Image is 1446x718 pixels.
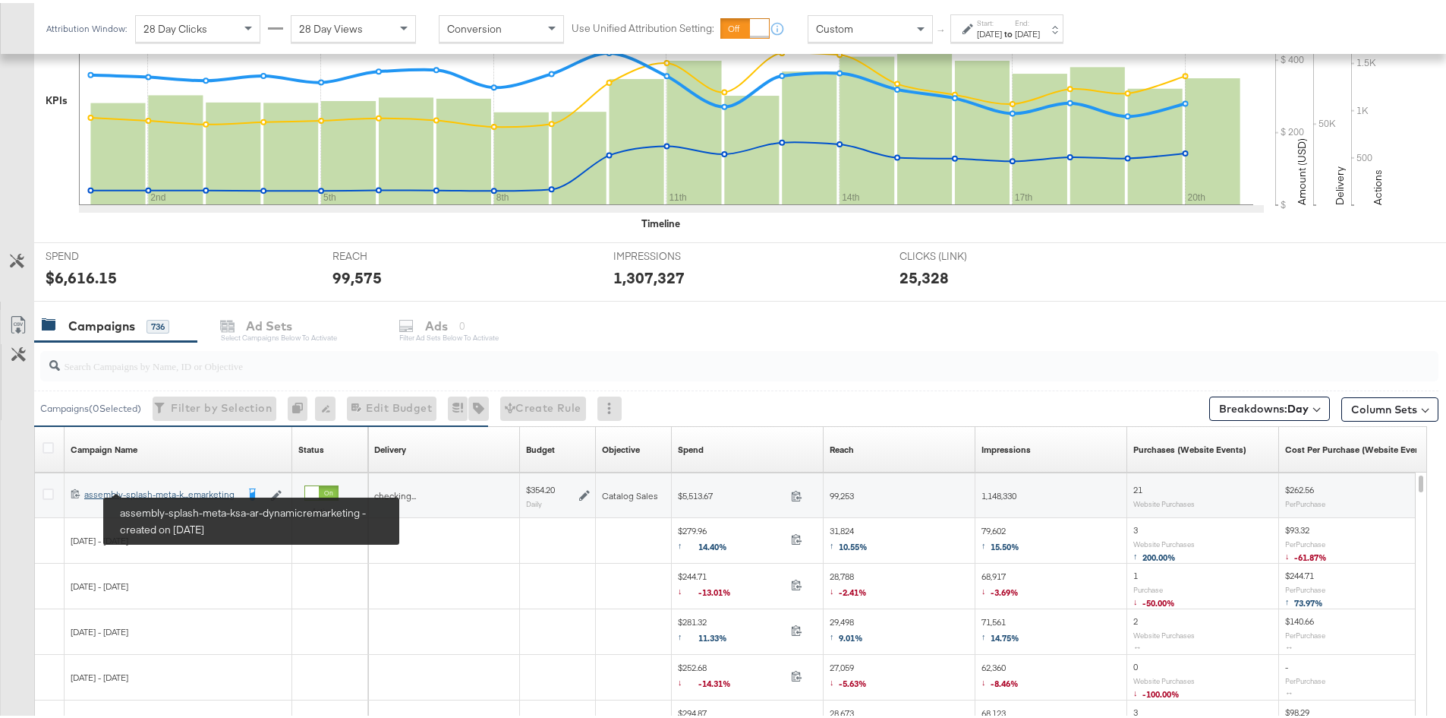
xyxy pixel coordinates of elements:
[830,628,839,639] span: ↑
[46,264,117,286] div: $6,616.15
[1133,612,1138,624] span: 2
[839,675,867,686] span: -5.63%
[981,568,1019,599] span: 68,917
[1285,441,1431,453] div: Cost Per Purchase (Website Events)
[613,264,685,286] div: 1,307,327
[299,19,363,33] span: 28 Day Views
[1133,567,1138,578] span: 1
[830,568,867,599] span: 28,788
[839,538,868,549] span: 10.55%
[678,568,785,599] span: $244.71
[1295,135,1309,202] text: Amount (USD)
[68,315,135,332] div: Campaigns
[1133,547,1142,558] span: ↑
[1285,496,1325,505] sub: Per Purchase
[981,659,1019,690] span: 62,360
[830,673,839,685] span: ↓
[1285,593,1294,604] span: ↑
[1002,25,1015,36] strong: to
[678,536,698,548] span: ↑
[288,394,315,418] div: 0
[816,19,853,33] span: Custom
[84,486,236,501] a: assembly-splash-meta-k...emarketing
[899,264,949,286] div: 25,328
[678,582,698,593] span: ↓
[698,675,742,686] span: -14.31%
[830,441,854,453] div: Reach
[698,629,739,641] span: 11.33%
[1285,536,1325,546] sub: Per Purchase
[839,629,863,641] span: 9.01%
[698,584,742,595] span: -13.01%
[1285,658,1288,669] span: -
[46,246,159,261] span: SPEND
[1142,594,1175,606] span: -50.00%
[84,486,236,498] div: assembly-splash-meta-k...emarketing
[526,441,555,453] div: Budget
[1133,496,1195,505] sub: Website Purchases
[1133,441,1246,453] div: Purchases (Website Events)
[1142,685,1180,697] span: -100.00%
[1133,536,1195,546] sub: Website Purchases
[1294,594,1323,606] span: 73.97%
[1133,638,1146,650] span: ↔
[60,342,1310,372] input: Search Campaigns by Name, ID or Objective
[830,659,867,690] span: 27,059
[1285,521,1309,533] span: $93.32
[526,441,555,453] a: The maximum amount you're willing to spend on your ads, on average each day or over the lifetime ...
[71,669,128,680] span: [DATE] - [DATE]
[830,582,839,593] span: ↓
[1133,673,1195,682] sub: Website Purchases
[46,21,128,31] div: Attribution Window:
[602,441,640,453] a: Your campaign's objective.
[934,26,949,31] span: ↑
[991,584,1019,595] span: -3.69%
[526,481,555,493] div: $354.20
[374,487,416,498] span: checking...
[641,214,680,228] div: Timeline
[298,441,324,453] a: Shows the current state of your Ad Campaign.
[1133,521,1138,533] span: 3
[981,441,1031,453] a: The number of times your ad was served. On mobile apps an ad is counted as served the first time ...
[678,628,698,639] span: ↑
[613,246,727,261] span: IMPRESSIONS
[1133,441,1246,453] a: The number of times a purchase was made tracked by your Custom Audience pixel on your website aft...
[1133,628,1195,637] sub: Website Purchases
[678,673,698,685] span: ↓
[1133,704,1138,715] span: 3
[71,623,128,634] span: [DATE] - [DATE]
[1285,567,1314,578] span: $244.71
[332,264,382,286] div: 99,575
[1133,582,1163,591] sub: Purchase
[977,25,1002,37] div: [DATE]
[146,317,169,331] div: 736
[830,613,863,644] span: 29,498
[981,582,991,593] span: ↓
[1371,166,1385,202] text: Actions
[1133,593,1142,604] span: ↓
[1285,547,1294,558] span: ↓
[447,19,502,33] span: Conversion
[71,441,137,453] a: Your campaign name.
[678,487,785,498] span: $5,513.67
[602,441,640,453] div: Objective
[981,628,991,639] span: ↑
[1133,684,1142,695] span: ↓
[1015,25,1040,37] div: [DATE]
[981,441,1031,453] div: Impressions
[991,538,1019,549] span: 15.50%
[1285,704,1309,715] span: $98.29
[46,90,68,105] div: KPIs
[981,487,1016,498] span: 1,148,330
[298,441,324,453] div: Status
[678,441,704,453] a: The total amount spent to date.
[1285,628,1325,637] sub: Per Purchase
[1341,394,1438,419] button: Column Sets
[374,441,406,453] a: Reflects the ability of your Ad Campaign to achieve delivery based on ad states, schedule and bud...
[1142,549,1176,560] span: 200.00%
[572,18,714,33] label: Use Unified Attribution Setting:
[1209,394,1330,418] button: Breakdowns:Day
[1294,549,1327,560] span: -61.87%
[1133,658,1138,669] span: 0
[830,487,854,498] span: 99,253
